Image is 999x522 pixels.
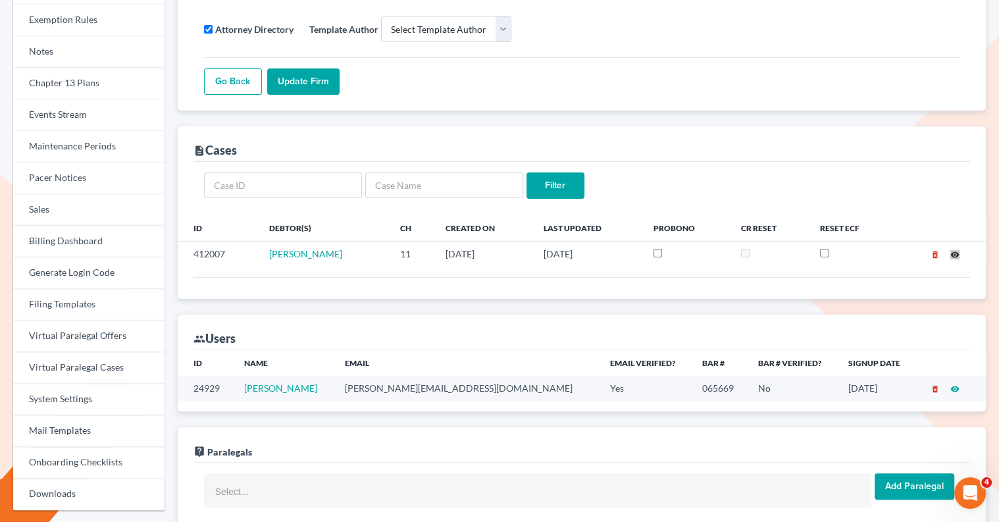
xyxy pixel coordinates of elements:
a: Virtual Paralegal Offers [13,321,165,352]
th: Bar # [692,350,748,377]
input: Filter [526,172,584,199]
iframe: Intercom live chat [954,477,986,509]
th: Signup Date [838,350,915,377]
a: Events Stream [13,99,165,131]
i: delete_forever [931,384,940,394]
a: Downloads [13,479,165,510]
span: Paralegals [207,446,252,457]
td: [DATE] [434,242,532,267]
th: Email Verified? [600,350,692,377]
a: visibility [950,248,960,259]
div: Cases [193,142,237,158]
td: 412007 [178,242,259,267]
i: visibility [950,384,960,394]
input: Case Name [365,172,523,199]
td: 11 [390,242,434,267]
a: Generate Login Code [13,257,165,289]
a: delete_forever [931,382,940,394]
i: group [193,333,205,345]
th: ID [178,350,234,377]
a: Sales [13,194,165,226]
th: ProBono [643,215,730,241]
a: [PERSON_NAME] [269,248,342,259]
input: Add Paralegal [875,473,954,500]
th: Reset ECF [809,215,894,241]
th: CR Reset [730,215,809,241]
a: Pacer Notices [13,163,165,194]
td: [DATE] [533,242,643,267]
a: Onboarding Checklists [13,447,165,479]
i: live_help [193,446,205,457]
input: Update Firm [267,68,340,95]
input: Case ID [204,172,362,199]
td: Yes [600,377,692,401]
th: Created On [434,215,532,241]
a: Notes [13,36,165,68]
a: [PERSON_NAME] [244,382,317,394]
i: description [193,145,205,157]
a: visibility [950,382,960,394]
span: 4 [981,477,992,488]
td: 24929 [178,377,234,401]
td: 065669 [692,377,748,401]
th: Debtor(s) [258,215,390,241]
a: Exemption Rules [13,5,165,36]
i: delete_forever [931,250,940,259]
th: Ch [390,215,434,241]
a: System Settings [13,384,165,415]
a: Chapter 13 Plans [13,68,165,99]
th: ID [178,215,259,241]
th: Name [234,350,334,377]
a: Go Back [204,68,262,95]
label: Template Author [309,22,378,36]
td: [PERSON_NAME][EMAIL_ADDRESS][DOMAIN_NAME] [334,377,600,401]
a: Mail Templates [13,415,165,447]
th: Email [334,350,600,377]
th: Bar # Verified? [748,350,838,377]
a: Billing Dashboard [13,226,165,257]
th: Last Updated [533,215,643,241]
label: Attorney Directory [215,22,294,36]
a: delete_forever [931,248,940,259]
td: No [748,377,838,401]
i: visibility [950,250,960,259]
div: Users [193,330,236,346]
a: Filing Templates [13,289,165,321]
a: Virtual Paralegal Cases [13,352,165,384]
a: Maintenance Periods [13,131,165,163]
td: [DATE] [838,377,915,401]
